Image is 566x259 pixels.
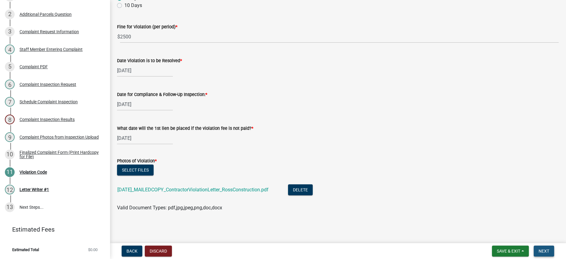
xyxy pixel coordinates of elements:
label: What date will the 1st lien be placed if the violation fee is not paid? [117,126,253,131]
button: Next [534,246,554,257]
span: $ [117,30,120,43]
button: Delete [288,184,313,195]
div: 7 [5,97,15,107]
div: 6 [5,80,15,89]
button: Save & Exit [492,246,529,257]
label: Date for Compliance & Follow-Up Inspection: [117,93,207,97]
div: Additional Parcels Question [20,12,72,16]
span: $0.00 [88,248,98,252]
button: Select files [117,165,154,176]
span: Valid Document Types: pdf,jpg,jpeg,png,doc,docx [117,205,222,211]
div: Complaint Photos from Inspection Upload [20,135,99,139]
input: mm/dd/yyyy [117,98,173,111]
div: 2 [5,9,15,19]
div: Complaint Request Information [20,30,79,34]
input: mm/dd/yyyy [117,132,173,144]
div: 8 [5,115,15,124]
span: Back [126,249,137,254]
label: Date Violation is to be Resolved [117,59,182,63]
div: Staff Member Entering Complaint [20,47,83,51]
span: Save & Exit [497,249,520,254]
label: 10 Days [124,2,142,9]
span: Estimated Total [12,248,39,252]
div: Finalized Complaint Form (Print Hardcopy for File) [20,150,100,159]
div: 9 [5,132,15,142]
div: Letter Writer #1 [20,187,49,192]
button: Back [122,246,142,257]
div: 4 [5,44,15,54]
span: Next [539,249,549,254]
div: Complaint Inspection Results [20,117,75,122]
div: 11 [5,167,15,177]
div: Violation Code [20,170,47,174]
div: 13 [5,202,15,212]
div: 5 [5,62,15,72]
div: Schedule Complaint Inspection [20,100,78,104]
div: Complaint Inspection Request [20,82,76,87]
input: mm/dd/yyyy [117,64,173,77]
wm-modal-confirm: Delete Document [288,187,313,193]
label: Photos of Violation [117,159,157,163]
label: Fine for Violation (per period) [117,25,177,29]
button: Discard [145,246,172,257]
a: [DATE]_MAILEDCOPY_ContractorViolationLetter_RossConstruction.pdf [117,187,269,193]
a: Estimated Fees [5,223,100,236]
div: 3 [5,27,15,37]
div: 12 [5,185,15,194]
div: Complaint PDF [20,65,48,69]
div: 10 [5,150,15,159]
